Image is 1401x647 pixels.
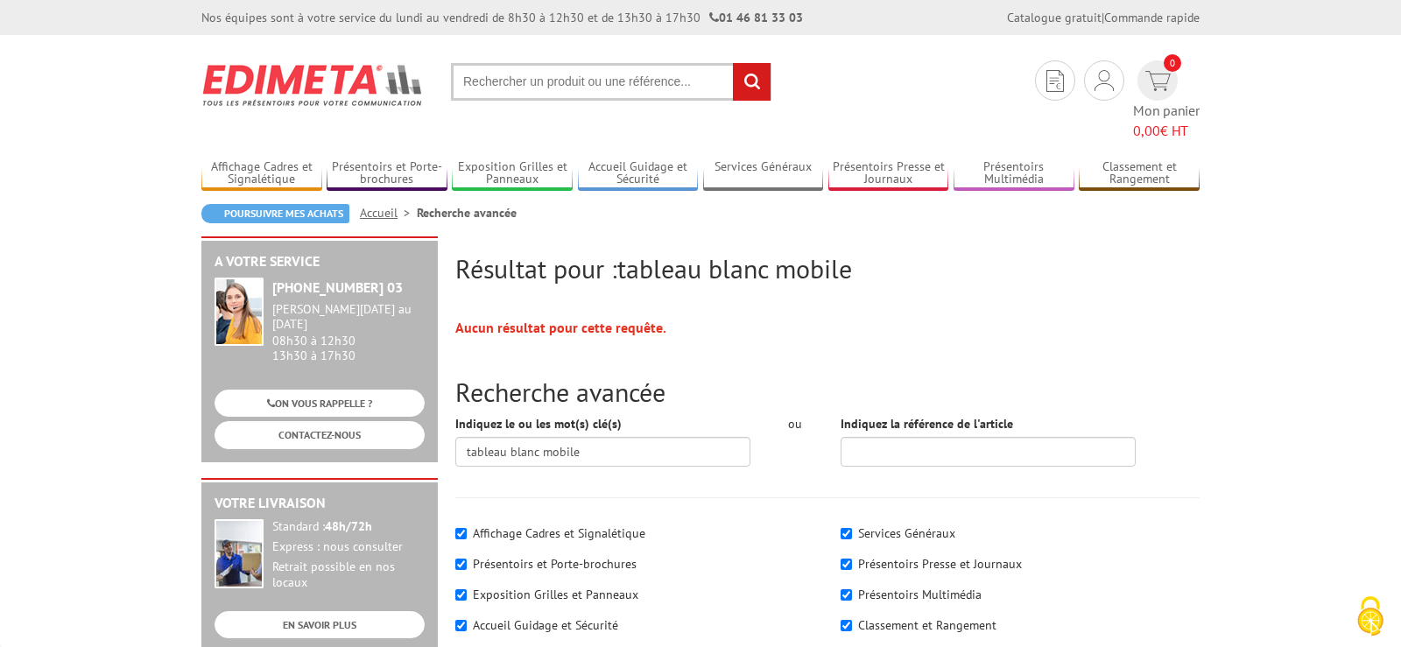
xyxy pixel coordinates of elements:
[455,589,467,601] input: Exposition Grilles et Panneaux
[1095,70,1114,91] img: devis rapide
[272,278,403,296] strong: [PHONE_NUMBER] 03
[1079,159,1200,188] a: Classement et Rangement
[1007,9,1200,26] div: |
[272,559,425,591] div: Retrait possible en nos locaux
[455,319,666,336] strong: Aucun résultat pour cette requête.
[215,390,425,417] a: ON VOUS RAPPELLE ?
[272,539,425,555] div: Express : nous consulter
[417,204,517,222] li: Recherche avancée
[1164,54,1181,72] span: 0
[201,53,425,117] img: Edimeta
[1007,10,1102,25] a: Catalogue gratuit
[201,159,322,188] a: Affichage Cadres et Signalétique
[360,205,417,221] a: Accueil
[215,254,425,270] h2: A votre service
[828,159,949,188] a: Présentoirs Presse et Journaux
[455,415,622,433] label: Indiquez le ou les mot(s) clé(s)
[841,589,852,601] input: Présentoirs Multimédia
[455,620,467,631] input: Accueil Guidage et Sécurité
[1104,10,1200,25] a: Commande rapide
[272,302,425,362] div: 08h30 à 12h30 13h30 à 17h30
[455,254,1200,283] h2: Résultat pour :
[452,159,573,188] a: Exposition Grilles et Panneaux
[473,587,638,602] label: Exposition Grilles et Panneaux
[841,415,1013,433] label: Indiquez la référence de l'article
[703,159,824,188] a: Services Généraux
[455,559,467,570] input: Présentoirs et Porte-brochures
[733,63,771,101] input: rechercher
[455,377,1200,406] h2: Recherche avancée
[1133,121,1200,141] span: € HT
[201,204,349,223] a: Poursuivre mes achats
[709,10,803,25] strong: 01 46 81 33 03
[841,528,852,539] input: Services Généraux
[455,528,467,539] input: Affichage Cadres et Signalétique
[1133,122,1160,139] span: 0,00
[451,63,771,101] input: Rechercher un produit ou une référence...
[858,556,1022,572] label: Présentoirs Presse et Journaux
[777,415,814,433] div: ou
[473,617,618,633] label: Accueil Guidage et Sécurité
[617,251,852,285] span: tableau blanc mobile
[954,159,1074,188] a: Présentoirs Multimédia
[858,617,996,633] label: Classement et Rangement
[272,519,425,535] div: Standard :
[327,159,447,188] a: Présentoirs et Porte-brochures
[841,620,852,631] input: Classement et Rangement
[1046,70,1064,92] img: devis rapide
[201,9,803,26] div: Nos équipes sont à votre service du lundi au vendredi de 8h30 à 12h30 et de 13h30 à 17h30
[578,159,699,188] a: Accueil Guidage et Sécurité
[1348,594,1392,638] img: Cookies (fenêtre modale)
[858,525,955,541] label: Services Généraux
[215,519,264,588] img: widget-livraison.jpg
[841,559,852,570] input: Présentoirs Presse et Journaux
[473,556,637,572] label: Présentoirs et Porte-brochures
[325,518,372,534] strong: 48h/72h
[1145,71,1171,91] img: devis rapide
[272,302,425,332] div: [PERSON_NAME][DATE] au [DATE]
[473,525,645,541] label: Affichage Cadres et Signalétique
[1133,101,1200,141] span: Mon panier
[1340,587,1401,647] button: Cookies (fenêtre modale)
[215,611,425,638] a: EN SAVOIR PLUS
[1133,60,1200,141] a: devis rapide 0 Mon panier 0,00€ HT
[858,587,982,602] label: Présentoirs Multimédia
[215,421,425,448] a: CONTACTEZ-NOUS
[215,278,264,346] img: widget-service.jpg
[215,496,425,511] h2: Votre livraison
